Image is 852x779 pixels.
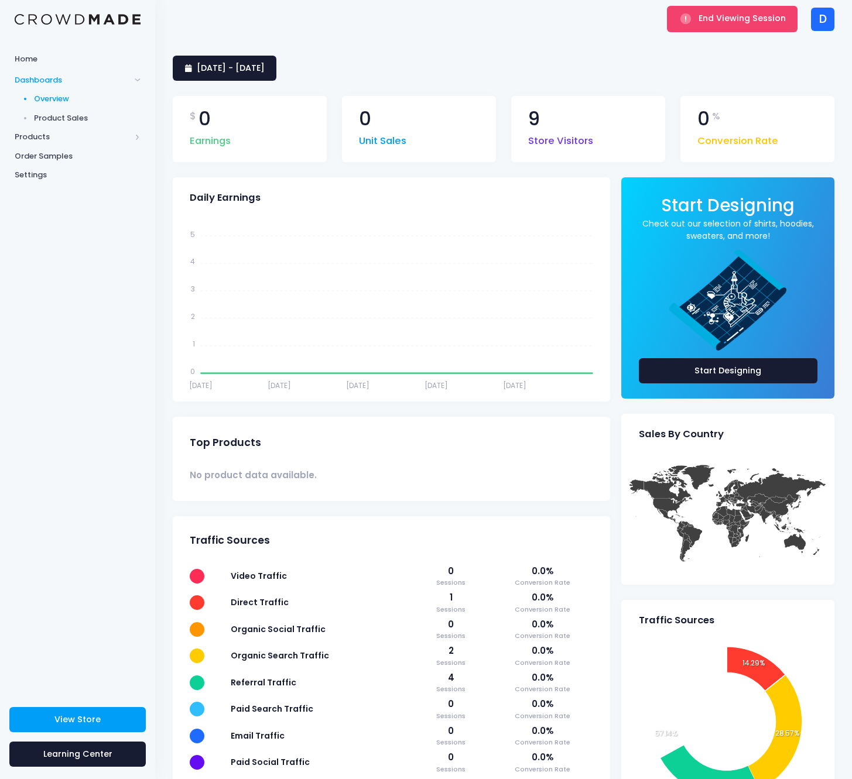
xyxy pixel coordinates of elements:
span: Settings [15,169,141,181]
span: Daily Earnings [190,192,261,204]
span: Direct Traffic [231,596,289,608]
span: 0 [422,698,481,711]
span: Dashboards [15,74,131,86]
span: 0.0% [492,591,593,604]
div: D [811,8,834,31]
tspan: 4 [190,256,195,266]
span: Conversion Rate [492,631,593,641]
span: % [712,109,720,123]
span: Products [15,131,131,143]
span: View Store [54,713,101,725]
span: Conversion Rate [492,711,593,721]
span: Conversion Rate [492,578,593,588]
span: Overview [34,93,141,105]
span: 0.0% [492,618,593,631]
a: [DATE] - [DATE] [173,56,276,81]
a: Start Designing [639,358,817,383]
span: Sessions [422,631,481,641]
span: 0 [422,725,481,737]
a: Start Designing [661,203,795,214]
span: Conversion Rate [492,764,593,774]
span: Order Samples [15,150,141,162]
a: View Store [9,707,146,732]
span: Paid Search Traffic [231,703,313,715]
span: 0 [199,109,211,129]
span: End Viewing Session [699,12,786,24]
span: 4 [422,671,481,684]
a: Check out our selection of shirts, hoodies, sweaters, and more! [639,218,817,242]
span: Sessions [422,658,481,668]
span: Home [15,53,141,65]
span: Sessions [422,711,481,721]
span: Top Products [190,437,261,449]
span: 1 [422,591,481,604]
span: 9 [528,109,540,129]
span: Sessions [422,578,481,588]
span: Traffic Sources [639,615,714,626]
tspan: 5 [190,229,195,239]
span: Paid Social Traffic [231,756,310,768]
span: Start Designing [661,193,795,217]
span: [DATE] - [DATE] [197,62,265,74]
span: No product data available. [190,469,317,482]
span: 0.0% [492,671,593,684]
span: 0.0% [492,725,593,737]
span: Conversion Rate [697,128,778,149]
span: Store Visitors [528,128,593,149]
tspan: [DATE] [268,380,291,390]
img: Logo [15,14,141,25]
span: 2 [422,644,481,657]
span: Sessions [422,684,481,694]
span: Sessions [422,737,481,747]
tspan: 0 [190,366,195,376]
span: Referral Traffic [231,677,296,688]
tspan: [DATE] [425,380,448,390]
span: Email Traffic [231,730,285,742]
span: Sales By Country [639,428,724,440]
span: Video Traffic [231,570,287,582]
tspan: 1 [193,339,195,349]
span: Traffic Sources [190,534,270,547]
span: 0 [359,109,371,129]
span: 0 [422,618,481,631]
span: Organic Search Traffic [231,650,329,661]
span: Organic Social Traffic [231,623,326,635]
span: Conversion Rate [492,737,593,747]
span: Conversion Rate [492,658,593,668]
span: Product Sales [34,112,141,124]
span: 0 [697,109,710,129]
span: 0 [422,751,481,764]
tspan: [DATE] [346,380,369,390]
span: 0.0% [492,644,593,657]
span: 0.0% [492,565,593,578]
span: Sessions [422,764,481,774]
span: Sessions [422,605,481,615]
tspan: [DATE] [189,380,213,390]
span: 0 [422,565,481,578]
a: Learning Center [9,742,146,767]
tspan: [DATE] [503,380,526,390]
tspan: 3 [191,284,195,294]
span: Conversion Rate [492,605,593,615]
span: Learning Center [43,748,112,760]
span: 0.0% [492,751,593,764]
span: Earnings [190,128,231,149]
span: Unit Sales [359,128,406,149]
button: End Viewing Session [667,6,798,32]
span: Conversion Rate [492,684,593,694]
span: $ [190,109,196,123]
tspan: 2 [191,311,195,321]
span: 0.0% [492,698,593,711]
